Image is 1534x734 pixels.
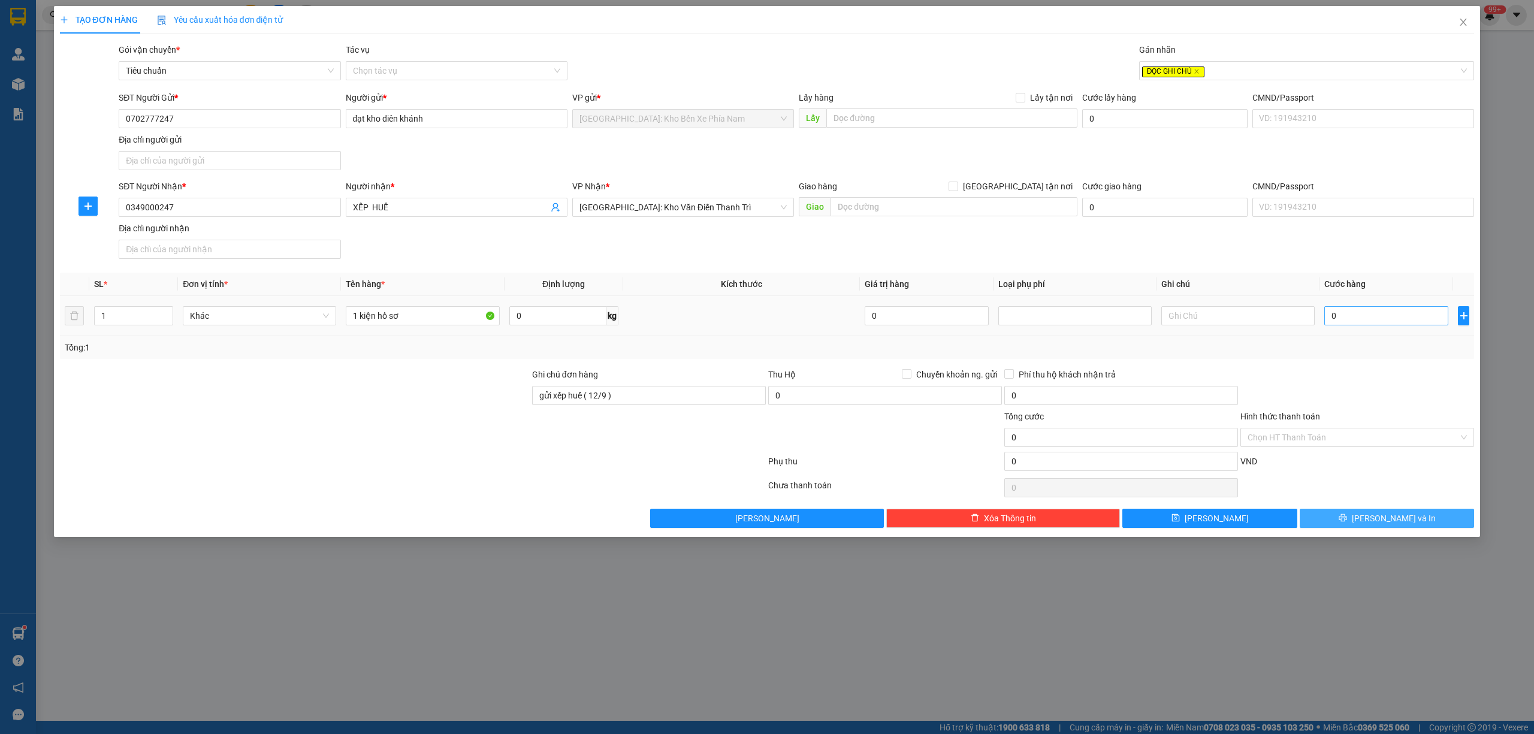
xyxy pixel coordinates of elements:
[551,203,560,212] span: user-add
[1458,17,1468,27] span: close
[119,133,340,146] div: Địa chỉ người gửi
[346,279,385,289] span: Tên hàng
[650,509,884,528] button: [PERSON_NAME]
[1142,67,1205,77] span: ĐỌC GHI CHÚ
[1447,6,1480,40] button: Close
[1240,412,1320,421] label: Hình thức thanh toán
[799,108,826,128] span: Lấy
[799,197,831,216] span: Giao
[1339,514,1347,523] span: printer
[346,45,370,55] label: Tác vụ
[119,180,340,193] div: SĐT Người Nhận
[532,370,598,379] label: Ghi chú đơn hàng
[1352,512,1436,525] span: [PERSON_NAME] và In
[1082,109,1248,128] input: Cước lấy hàng
[1004,412,1044,421] span: Tổng cước
[119,45,180,55] span: Gói vận chuyển
[572,182,606,191] span: VP Nhận
[579,110,787,128] span: Nha Trang: Kho Bến Xe Phía Nam
[119,222,340,235] div: Địa chỉ người nhận
[346,91,567,104] div: Người gửi
[1194,68,1200,74] span: close
[78,197,98,216] button: plus
[799,182,837,191] span: Giao hàng
[1185,512,1249,525] span: [PERSON_NAME]
[190,307,329,325] span: Khác
[767,479,1003,500] div: Chưa thanh toán
[911,368,1002,381] span: Chuyển khoản ng. gửi
[346,180,567,193] div: Người nhận
[1458,306,1469,325] button: plus
[1025,91,1077,104] span: Lấy tận nơi
[984,512,1036,525] span: Xóa Thông tin
[831,197,1077,216] input: Dọc đường
[1252,180,1474,193] div: CMND/Passport
[60,15,138,25] span: TẠO ĐƠN HÀNG
[606,306,618,325] span: kg
[865,279,909,289] span: Giá trị hàng
[1156,273,1319,296] th: Ghi chú
[1161,306,1315,325] input: Ghi Chú
[126,62,333,80] span: Tiêu chuẩn
[60,16,68,24] span: plus
[579,198,787,216] span: Hà Nội: Kho Văn Điển Thanh Trì
[1122,509,1297,528] button: save[PERSON_NAME]
[183,279,228,289] span: Đơn vị tính
[994,273,1156,296] th: Loại phụ phí
[1139,45,1176,55] label: Gán nhãn
[886,509,1120,528] button: deleteXóa Thông tin
[1240,457,1257,466] span: VND
[1324,279,1366,289] span: Cước hàng
[767,455,1003,476] div: Phụ thu
[542,279,585,289] span: Định lượng
[65,306,84,325] button: delete
[532,386,766,405] input: Ghi chú đơn hàng
[1300,509,1475,528] button: printer[PERSON_NAME] và In
[1082,93,1136,102] label: Cước lấy hàng
[1082,182,1142,191] label: Cước giao hàng
[958,180,1077,193] span: [GEOGRAPHIC_DATA] tận nơi
[735,512,799,525] span: [PERSON_NAME]
[1458,311,1469,321] span: plus
[119,91,340,104] div: SĐT Người Gửi
[1252,91,1474,104] div: CMND/Passport
[346,306,499,325] input: VD: Bàn, Ghế
[157,15,283,25] span: Yêu cầu xuất hóa đơn điện tử
[65,341,591,354] div: Tổng: 1
[157,16,167,25] img: icon
[79,201,97,211] span: plus
[94,279,104,289] span: SL
[721,279,762,289] span: Kích thước
[1171,514,1180,523] span: save
[826,108,1077,128] input: Dọc đường
[1014,368,1121,381] span: Phí thu hộ khách nhận trả
[1082,198,1248,217] input: Cước giao hàng
[799,93,834,102] span: Lấy hàng
[768,370,796,379] span: Thu Hộ
[119,151,340,170] input: Địa chỉ của người gửi
[971,514,979,523] span: delete
[572,91,794,104] div: VP gửi
[865,306,989,325] input: 0
[119,240,340,259] input: Địa chỉ của người nhận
